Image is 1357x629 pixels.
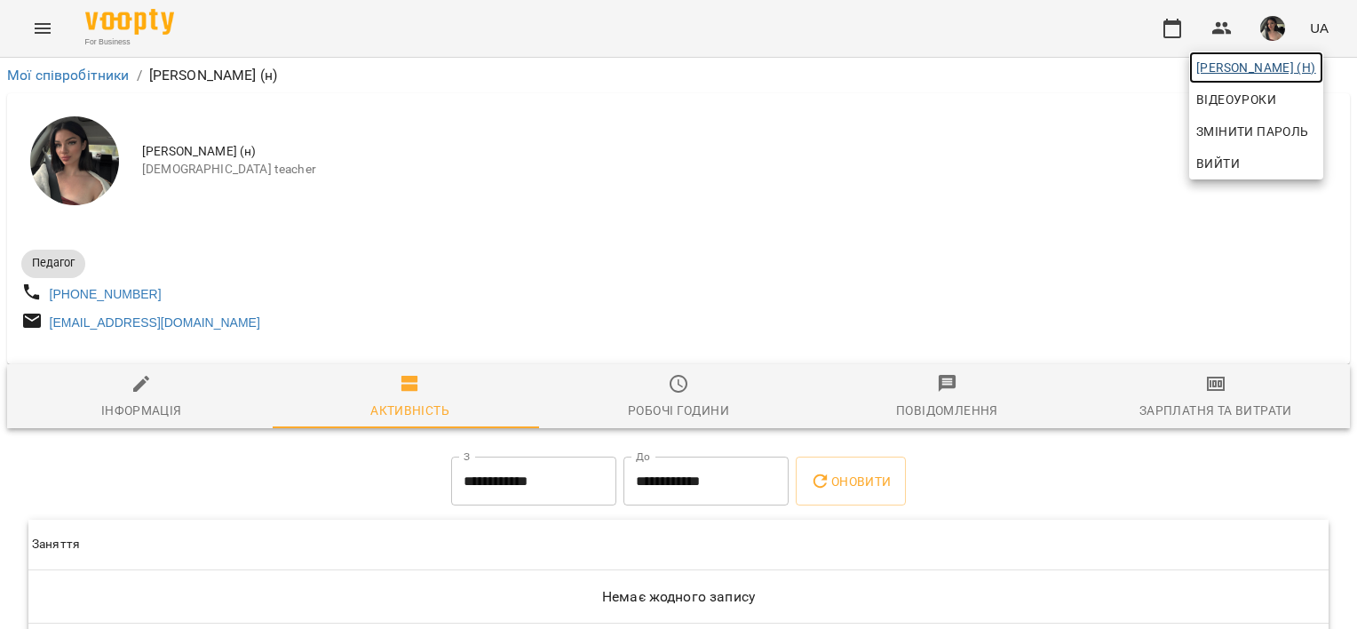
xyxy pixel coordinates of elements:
[1189,52,1323,84] a: [PERSON_NAME] (н)
[1196,153,1240,174] span: Вийти
[1196,57,1316,78] span: [PERSON_NAME] (н)
[1189,84,1283,115] a: Відеоуроки
[1189,147,1323,179] button: Вийти
[1189,115,1323,147] a: Змінити пароль
[1196,121,1316,142] span: Змінити пароль
[1196,89,1276,110] span: Відеоуроки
